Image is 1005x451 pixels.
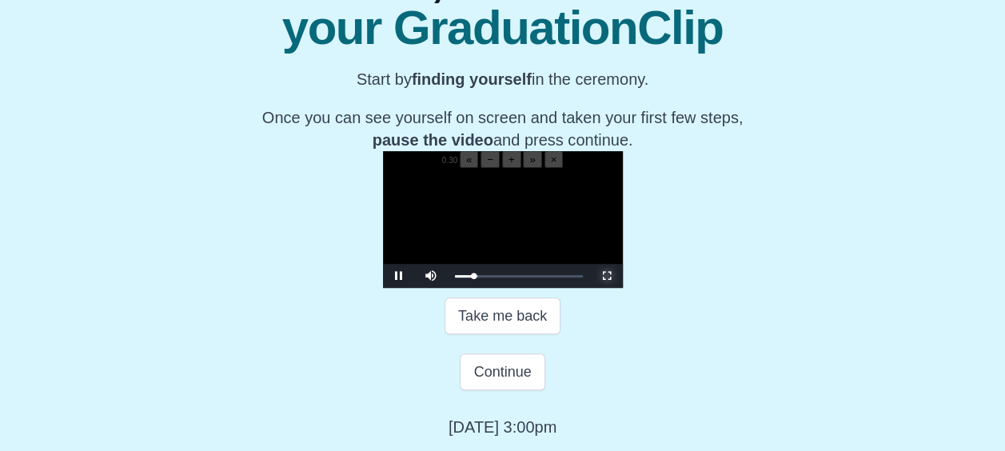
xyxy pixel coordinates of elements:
[383,264,415,288] button: Pause
[455,275,583,277] div: Progress Bar
[262,68,743,90] p: Start by in the ceremony.
[383,151,623,288] div: Video Player
[412,70,532,88] b: finding yourself
[262,4,743,52] span: your GraduationClip
[415,264,447,288] button: Mute
[460,353,544,390] button: Continue
[262,106,743,151] p: Once you can see yourself on screen and taken your first few steps, and press continue.
[445,297,560,334] button: Take me back
[449,416,556,438] p: [DATE] 3:00pm
[373,131,493,149] b: pause the video
[591,264,623,288] button: Fullscreen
